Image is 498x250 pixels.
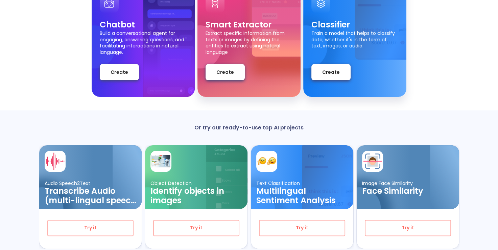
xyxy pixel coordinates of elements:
button: Try it [47,220,134,236]
span: Try it [59,224,122,232]
h3: Identify objects in images [150,186,242,205]
span: Try it [165,224,228,232]
p: Smart Extractor [206,19,292,30]
button: Try it [365,220,451,236]
p: Classifier [311,19,398,30]
p: Image Face Similarity [362,180,454,187]
button: Try it [153,220,239,236]
button: Try it [259,220,345,236]
img: card ellipse [357,167,402,209]
img: card avatar [151,152,170,171]
p: Object Detection [150,180,242,187]
button: Create [311,64,351,80]
span: Create [216,68,234,77]
span: Create [322,68,340,77]
img: card background [302,145,353,221]
h3: Face Similarity [362,186,454,196]
img: card avatar [363,152,382,171]
h3: Multilingual Sentiment Analysis [256,186,348,205]
button: Create [100,64,139,80]
h3: Transcribe Audio (multi-lingual speech recognition) [45,186,136,205]
span: Create [111,68,128,77]
img: card avatar [257,152,276,171]
p: Extract specific information from texts or images by defining the entities to extract using natur... [206,30,292,54]
p: Text Classification [256,180,348,187]
span: Try it [270,224,334,232]
img: card avatar [46,152,65,171]
p: Audio Speech2Text [45,180,136,187]
img: card ellipse [39,167,85,209]
button: Create [206,64,245,80]
span: Try it [376,224,440,232]
p: Train a model that helps to classify data, whether it's in the form of text, images, or audio. [311,30,398,54]
p: Chatbot [100,19,187,30]
p: Build a conversational agent for engaging, answering questions, and facilitating interactions in ... [100,30,187,54]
